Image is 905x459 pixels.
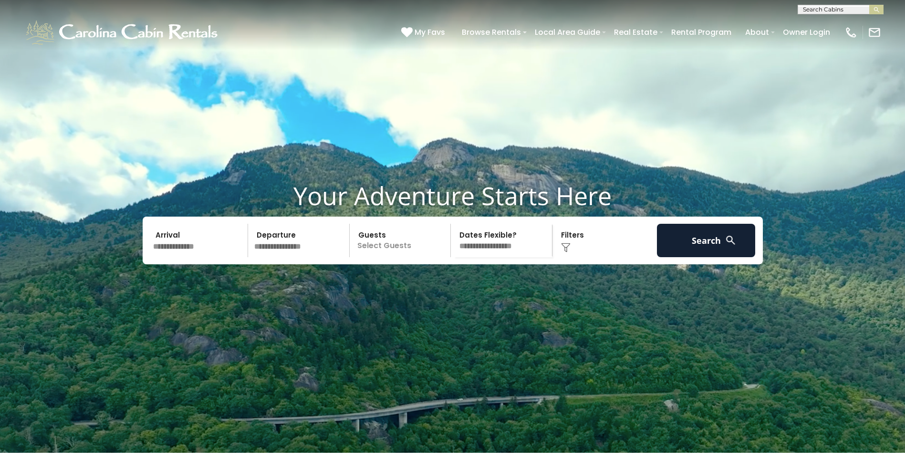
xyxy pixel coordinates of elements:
[609,24,662,41] a: Real Estate
[353,224,451,257] p: Select Guests
[7,181,898,210] h1: Your Adventure Starts Here
[457,24,526,41] a: Browse Rentals
[561,243,571,252] img: filter--v1.png
[401,26,447,39] a: My Favs
[778,24,835,41] a: Owner Login
[530,24,605,41] a: Local Area Guide
[725,234,737,246] img: search-regular-white.png
[868,26,881,39] img: mail-regular-white.png
[657,224,756,257] button: Search
[844,26,858,39] img: phone-regular-white.png
[740,24,774,41] a: About
[415,26,445,38] span: My Favs
[24,18,222,47] img: White-1-1-2.png
[666,24,736,41] a: Rental Program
